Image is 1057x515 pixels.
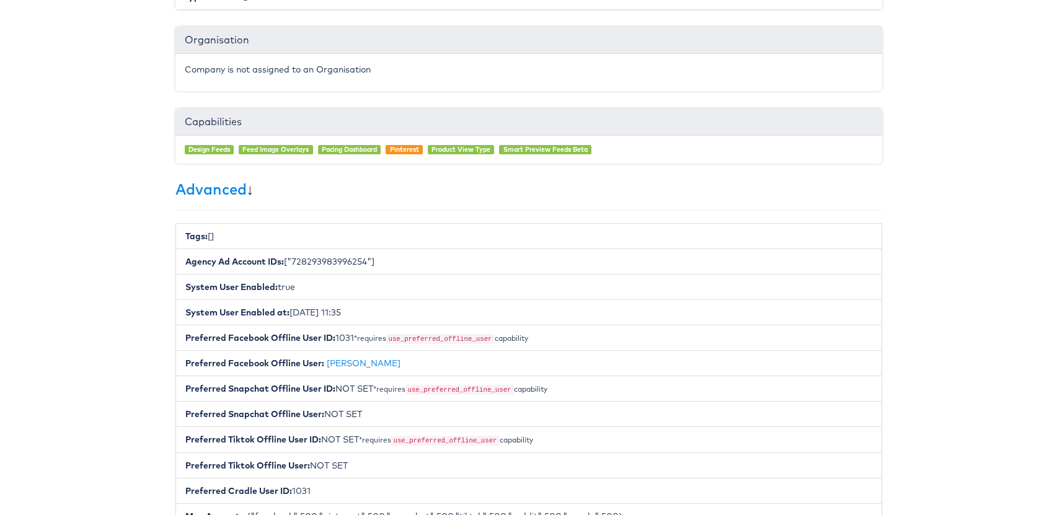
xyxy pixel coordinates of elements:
b: Preferred Tiktok Offline User ID: [185,434,321,445]
li: NOT SET [175,426,882,452]
li: ["728293983996254"] [175,249,882,275]
li: NOT SET [175,452,882,478]
li: 1031 [175,325,882,351]
a: Feed Image Overlays [242,145,309,154]
div: Organisation [175,27,882,54]
b: Preferred Facebook Offline User: [185,358,324,369]
b: Preferred Tiktok Offline User: [185,460,310,471]
a: Pacing Dashboard [322,145,377,154]
code: use_preferred_offline_user [391,436,500,446]
b: Agency Ad Account IDs: [185,256,284,267]
div: Capabilities [175,108,882,136]
small: *requires capability [373,384,547,394]
a: Pinterest [390,145,419,154]
li: NOT SET [175,401,882,427]
p: Company is not assigned to an Organisation [185,63,873,76]
a: Design Feeds [188,145,230,154]
li: 1031 [175,478,882,504]
a: [PERSON_NAME] [327,358,400,369]
b: Preferred Snapchat Offline User: [185,408,324,420]
li: [] [175,223,882,249]
h3: ↓ [175,181,882,197]
a: Advanced [175,180,247,198]
b: Tags: [185,231,208,242]
small: *requires capability [354,333,528,343]
li: [DATE] 11:35 [175,299,882,325]
b: Preferred Snapchat Offline User ID: [185,383,335,394]
small: *requires capability [359,435,533,444]
code: use_preferred_offline_user [405,385,514,395]
a: Product View Type [431,145,490,154]
code: use_preferred_offline_user [386,334,495,344]
b: System User Enabled: [185,281,278,293]
b: System User Enabled at: [185,307,290,318]
li: true [175,274,882,300]
a: Smart Preview Feeds Beta [503,145,588,154]
li: NOT SET [175,376,882,402]
b: Preferred Facebook Offline User ID: [185,332,335,343]
b: Preferred Cradle User ID: [185,485,292,496]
